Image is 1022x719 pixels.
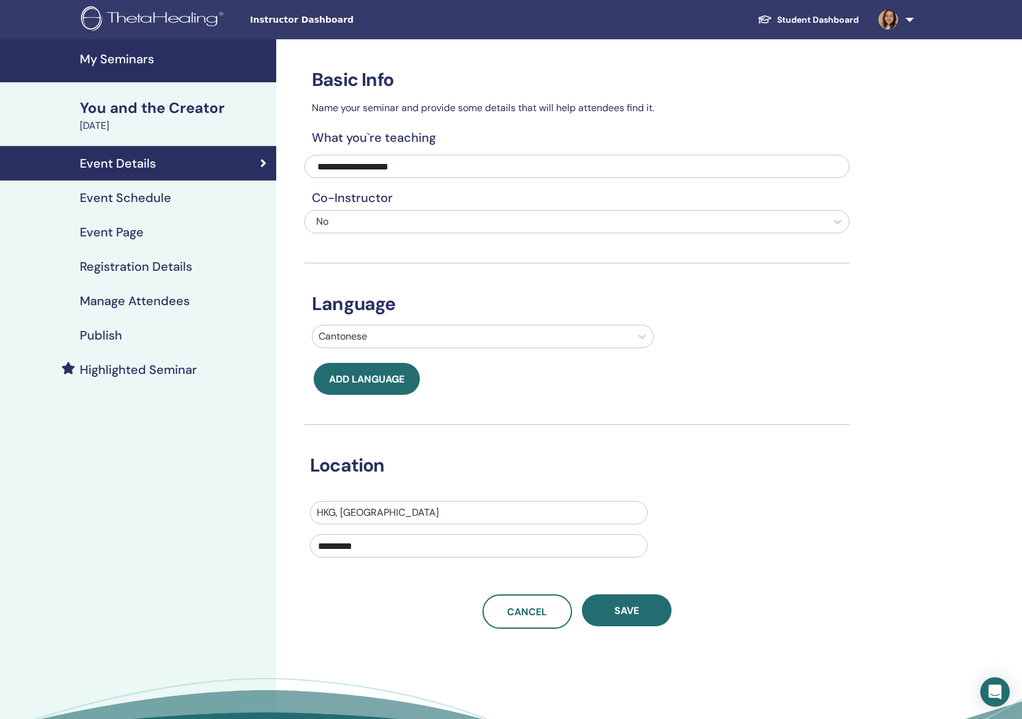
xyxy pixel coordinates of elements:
[80,328,122,343] h4: Publish
[507,605,547,618] span: Cancel
[304,69,850,91] h3: Basic Info
[314,363,420,395] button: Add language
[250,14,434,26] span: Instructor Dashboard
[582,594,672,626] button: Save
[80,362,197,377] h4: Highlighted Seminar
[80,293,190,308] h4: Manage Attendees
[81,6,228,34] img: logo.png
[303,454,833,476] h3: Location
[72,98,276,133] a: You and the Creator[DATE]
[614,604,639,617] span: Save
[304,101,850,115] p: Name your seminar and provide some details that will help attendees find it.
[304,293,850,315] h3: Language
[878,10,898,29] img: default.jpg
[80,119,269,133] div: [DATE]
[80,259,192,274] h4: Registration Details
[757,14,772,25] img: graduation-cap-white.svg
[80,52,269,66] h4: My Seminars
[316,215,328,228] span: No
[80,98,269,119] div: You and the Creator
[748,9,869,31] a: Student Dashboard
[80,225,144,239] h4: Event Page
[80,190,171,205] h4: Event Schedule
[329,373,405,386] span: Add language
[304,130,850,145] h4: What you`re teaching
[482,594,572,629] a: Cancel
[304,190,850,205] h4: Co-Instructor
[80,156,156,171] h4: Event Details
[980,677,1010,707] div: Open Intercom Messenger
